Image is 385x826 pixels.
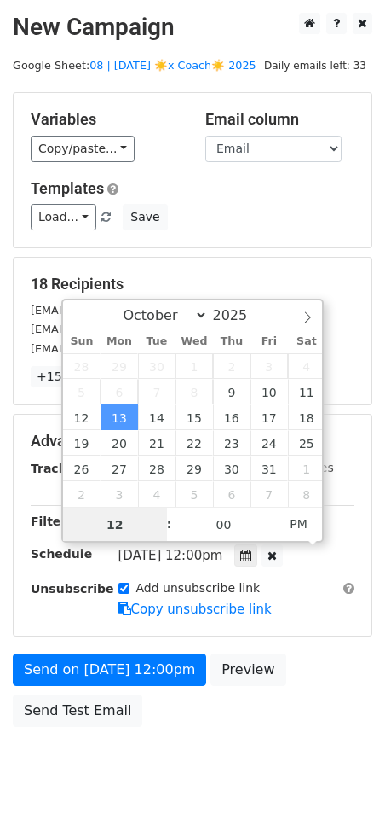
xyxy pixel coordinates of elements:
span: October 8, 2025 [175,379,213,404]
span: Click to toggle [275,507,322,541]
button: Save [123,204,167,230]
span: Thu [213,336,250,347]
span: Sun [63,336,101,347]
span: Sat [288,336,325,347]
small: [EMAIL_ADDRESS][DOMAIN_NAME] [31,323,221,335]
span: November 7, 2025 [250,481,288,507]
span: October 13, 2025 [101,404,138,430]
span: October 6, 2025 [101,379,138,404]
span: October 21, 2025 [138,430,175,456]
span: October 15, 2025 [175,404,213,430]
span: October 27, 2025 [101,456,138,481]
iframe: Chat Widget [300,744,385,826]
span: November 5, 2025 [175,481,213,507]
span: October 31, 2025 [250,456,288,481]
a: Copy/paste... [31,136,135,162]
span: September 29, 2025 [101,353,138,379]
span: October 24, 2025 [250,430,288,456]
a: 08 | [DATE] ☀️x Coach☀️ 2025 [89,59,256,72]
span: : [167,507,172,541]
span: October 2, 2025 [213,353,250,379]
span: Daily emails left: 33 [258,56,372,75]
span: November 6, 2025 [213,481,250,507]
span: October 4, 2025 [288,353,325,379]
h5: Advanced [31,432,354,451]
span: Mon [101,336,138,347]
span: September 30, 2025 [138,353,175,379]
input: Minute [172,508,276,542]
span: October 18, 2025 [288,404,325,430]
strong: Filters [31,515,74,528]
strong: Schedule [31,547,92,561]
small: Google Sheet: [13,59,256,72]
span: October 23, 2025 [213,430,250,456]
a: Templates [31,179,104,197]
span: [DATE] 12:00pm [118,548,223,563]
a: Copy unsubscribe link [118,602,272,617]
span: November 4, 2025 [138,481,175,507]
h5: Variables [31,110,180,129]
span: October 14, 2025 [138,404,175,430]
span: October 25, 2025 [288,430,325,456]
span: October 28, 2025 [138,456,175,481]
strong: Unsubscribe [31,582,114,596]
small: [EMAIL_ADDRESS][DOMAIN_NAME] [31,342,221,355]
span: October 9, 2025 [213,379,250,404]
span: October 20, 2025 [101,430,138,456]
input: Year [208,307,269,323]
a: Send Test Email [13,695,142,727]
small: [EMAIL_ADDRESS][DOMAIN_NAME] [31,304,221,317]
span: September 28, 2025 [63,353,101,379]
span: October 7, 2025 [138,379,175,404]
span: October 1, 2025 [175,353,213,379]
label: UTM Codes [267,459,333,477]
a: Daily emails left: 33 [258,59,372,72]
span: Wed [175,336,213,347]
span: November 8, 2025 [288,481,325,507]
span: October 29, 2025 [175,456,213,481]
span: Tue [138,336,175,347]
span: October 26, 2025 [63,456,101,481]
span: November 3, 2025 [101,481,138,507]
a: Load... [31,204,96,230]
span: November 2, 2025 [63,481,101,507]
span: October 5, 2025 [63,379,101,404]
span: October 3, 2025 [250,353,288,379]
span: October 30, 2025 [213,456,250,481]
span: October 17, 2025 [250,404,288,430]
h5: 18 Recipients [31,275,354,294]
label: Add unsubscribe link [136,579,261,597]
input: Hour [63,508,167,542]
a: Send on [DATE] 12:00pm [13,654,206,686]
strong: Tracking [31,462,88,475]
h5: Email column [205,110,354,129]
span: October 16, 2025 [213,404,250,430]
span: November 1, 2025 [288,456,325,481]
span: Fri [250,336,288,347]
span: October 22, 2025 [175,430,213,456]
span: October 12, 2025 [63,404,101,430]
a: Preview [210,654,285,686]
h2: New Campaign [13,13,372,42]
span: October 11, 2025 [288,379,325,404]
a: +15 more [31,366,102,387]
span: October 19, 2025 [63,430,101,456]
span: October 10, 2025 [250,379,288,404]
